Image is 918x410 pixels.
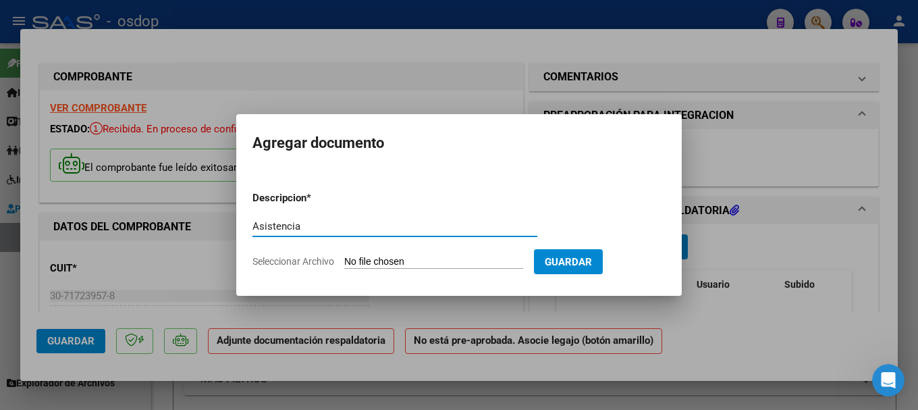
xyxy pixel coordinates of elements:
h2: Agregar documento [252,130,666,156]
span: Seleccionar Archivo [252,256,334,267]
p: Descripcion [252,190,377,206]
iframe: Intercom live chat [872,364,905,396]
button: Guardar [534,249,603,274]
span: Guardar [545,256,592,268]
